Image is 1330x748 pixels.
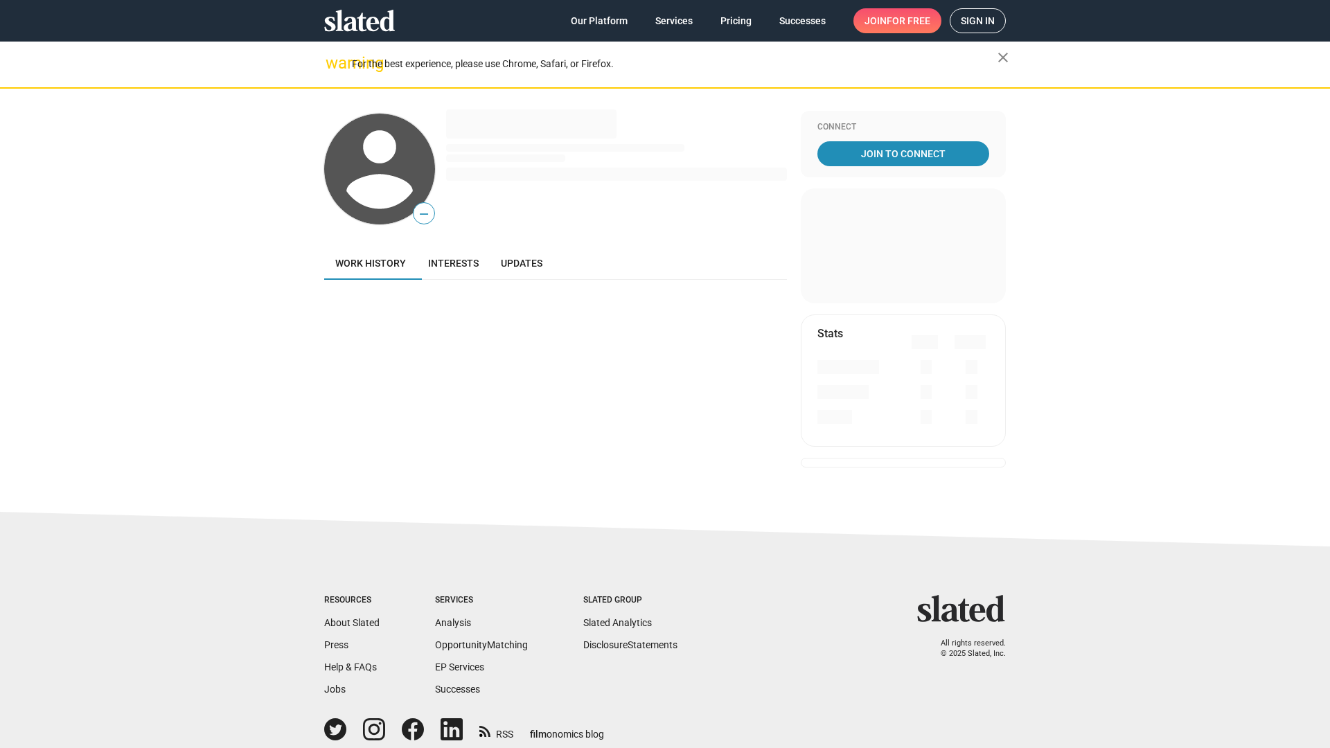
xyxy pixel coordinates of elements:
span: Successes [779,8,826,33]
a: RSS [479,720,513,741]
a: Sign in [950,8,1006,33]
div: For the best experience, please use Chrome, Safari, or Firefox. [352,55,997,73]
mat-icon: close [995,49,1011,66]
span: Interests [428,258,479,269]
span: film [530,729,547,740]
span: Join To Connect [820,141,986,166]
span: Join [864,8,930,33]
span: Pricing [720,8,752,33]
a: Analysis [435,617,471,628]
a: Successes [768,8,837,33]
div: Connect [817,122,989,133]
a: Jobs [324,684,346,695]
p: All rights reserved. © 2025 Slated, Inc. [926,639,1006,659]
span: Updates [501,258,542,269]
span: Sign in [961,9,995,33]
a: Interests [417,247,490,280]
a: Join To Connect [817,141,989,166]
span: Our Platform [571,8,628,33]
a: OpportunityMatching [435,639,528,650]
a: Pricing [709,8,763,33]
span: for free [887,8,930,33]
div: Resources [324,595,380,606]
a: Slated Analytics [583,617,652,628]
span: — [414,205,434,223]
a: About Slated [324,617,380,628]
span: Work history [335,258,406,269]
div: Services [435,595,528,606]
div: Slated Group [583,595,677,606]
a: Joinfor free [853,8,941,33]
span: Services [655,8,693,33]
a: filmonomics blog [530,717,604,741]
a: Services [644,8,704,33]
mat-card-title: Stats [817,326,843,341]
a: Updates [490,247,553,280]
a: Successes [435,684,480,695]
a: EP Services [435,661,484,673]
a: Press [324,639,348,650]
a: Our Platform [560,8,639,33]
mat-icon: warning [326,55,342,71]
a: Work history [324,247,417,280]
a: DisclosureStatements [583,639,677,650]
a: Help & FAQs [324,661,377,673]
